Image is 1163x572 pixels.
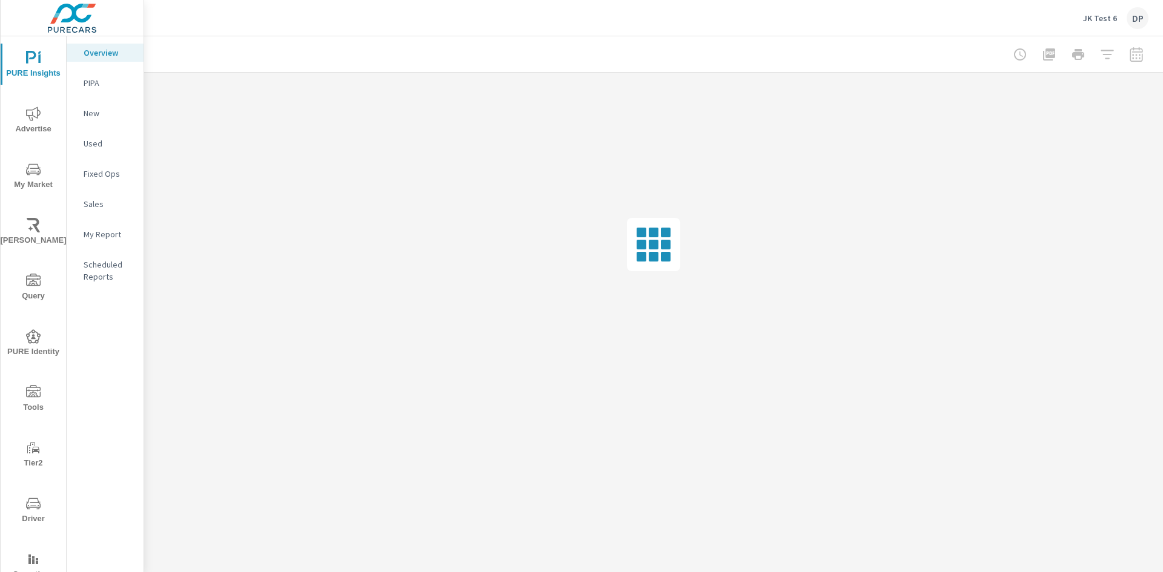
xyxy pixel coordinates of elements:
[1083,13,1117,24] p: JK Test 6
[84,47,134,59] p: Overview
[84,198,134,210] p: Sales
[1127,7,1148,29] div: DP
[84,77,134,89] p: PIPA
[67,165,144,183] div: Fixed Ops
[67,255,144,286] div: Scheduled Reports
[84,107,134,119] p: New
[67,195,144,213] div: Sales
[4,385,62,415] span: Tools
[84,228,134,240] p: My Report
[67,74,144,92] div: PIPA
[67,44,144,62] div: Overview
[4,274,62,303] span: Query
[4,218,62,248] span: [PERSON_NAME]
[84,137,134,150] p: Used
[4,107,62,136] span: Advertise
[67,225,144,243] div: My Report
[4,441,62,470] span: Tier2
[84,258,134,283] p: Scheduled Reports
[4,162,62,192] span: My Market
[4,496,62,526] span: Driver
[4,329,62,359] span: PURE Identity
[84,168,134,180] p: Fixed Ops
[67,134,144,153] div: Used
[67,104,144,122] div: New
[4,51,62,81] span: PURE Insights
